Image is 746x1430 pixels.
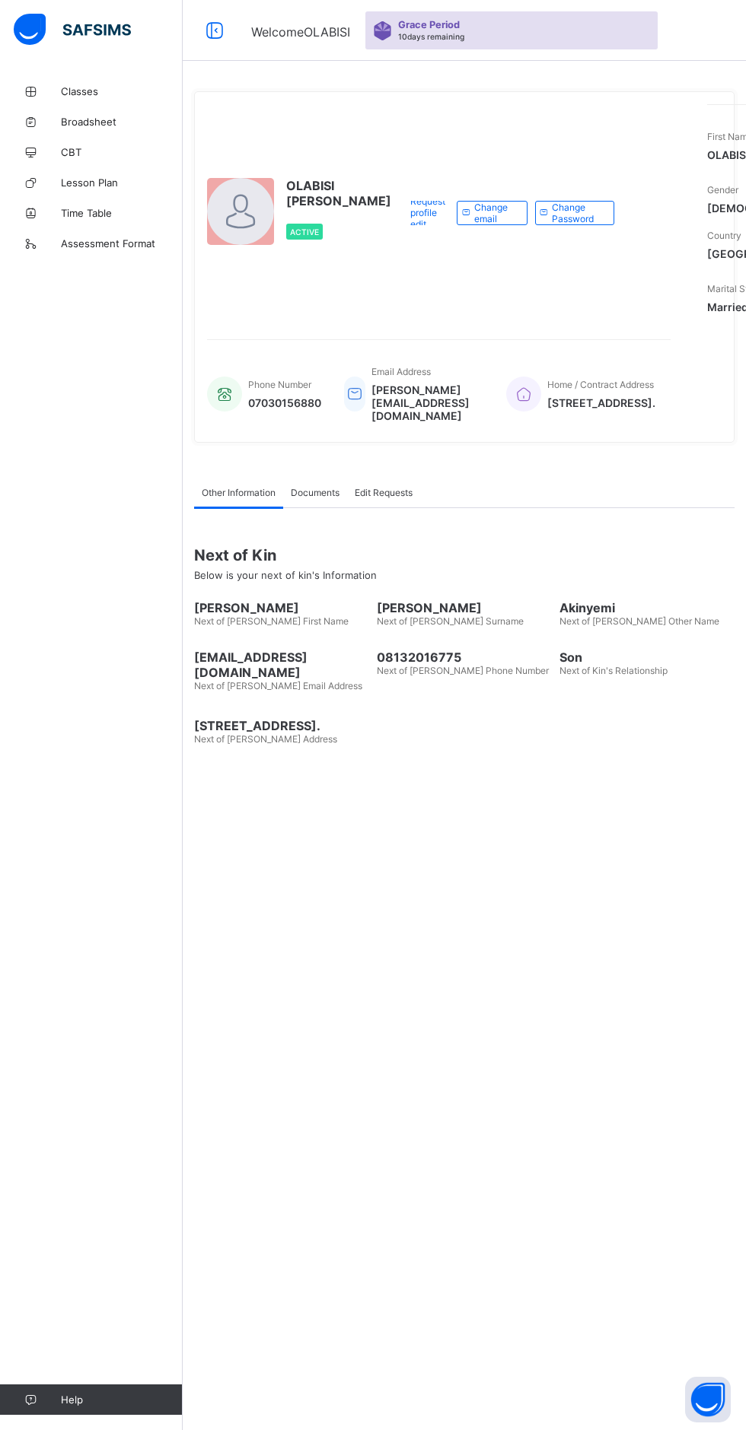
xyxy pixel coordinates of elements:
[559,650,735,665] span: Son
[552,202,602,224] span: Change Password
[61,85,183,97] span: Classes
[410,195,445,230] span: Request profile edit
[377,650,552,665] span: 08132016775
[194,569,377,581] span: Below is your next of kin's Information
[194,733,337,745] span: Next of [PERSON_NAME] Address
[371,383,483,422] span: [PERSON_NAME][EMAIL_ADDRESS][DOMAIN_NAME]
[248,396,321,409] span: 07030156880
[61,207,183,219] span: Time Table
[373,21,392,40] img: sticker-purple.71386a28dfed39d6af7621340158ba97.svg
[202,487,276,498] span: Other Information
[559,615,719,627] span: Next of [PERSON_NAME] Other Name
[377,600,552,615] span: [PERSON_NAME]
[194,650,369,680] span: [EMAIL_ADDRESS][DOMAIN_NAME]
[377,665,549,676] span: Next of [PERSON_NAME] Phone Number
[61,1393,182,1406] span: Help
[194,615,349,627] span: Next of [PERSON_NAME] First Name
[685,1377,731,1422] button: Open asap
[474,202,515,224] span: Change email
[286,178,391,208] span: OLABISI [PERSON_NAME]
[559,665,668,676] span: Next of Kin's Relationship
[547,379,654,390] span: Home / Contract Address
[291,487,340,498] span: Documents
[194,600,369,615] span: [PERSON_NAME]
[61,116,183,128] span: Broadsheet
[707,230,741,241] span: Country
[398,32,464,41] span: 10 days remaining
[194,718,369,733] span: [STREET_ADDRESS].
[61,237,183,249] span: Assessment Format
[355,487,413,498] span: Edit Requests
[559,600,735,615] span: Akinyemi
[14,14,131,46] img: safsims
[194,680,362,691] span: Next of [PERSON_NAME] Email Address
[248,379,311,390] span: Phone Number
[398,19,460,30] span: Grace Period
[547,396,655,409] span: [STREET_ADDRESS].
[377,615,524,627] span: Next of [PERSON_NAME] Surname
[707,184,738,195] span: Gender
[251,24,350,40] span: Welcome OLABISI
[371,366,431,377] span: Email Address
[194,546,735,564] span: Next of Kin
[290,227,319,237] span: Active
[61,176,183,189] span: Lesson Plan
[61,146,183,158] span: CBT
